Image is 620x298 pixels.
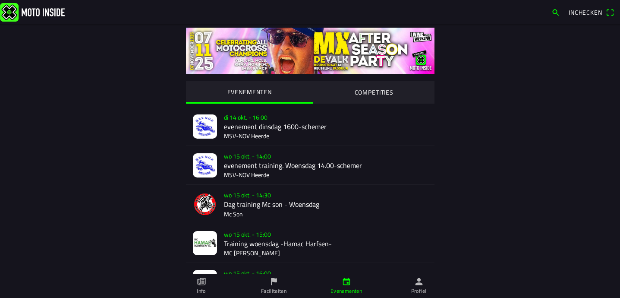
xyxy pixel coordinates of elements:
[186,81,313,104] ion-segment-button: EVENEMENTEN
[193,231,217,255] img: 5X6WuV9pb2prQnIhzLpXUpBPXTUNHyykgkgGaKby.jpg
[261,287,286,295] ion-label: Faciliteiten
[569,8,602,17] span: Inchecken
[197,287,205,295] ion-label: Info
[414,277,424,286] ion-icon: person
[186,146,434,185] a: wo 15 okt. - 14:00evenement training. Woensdag 14.00-schemerMSV-NOV Heerde
[193,270,217,294] img: AD4QR5DtnuMsJYzQKwTj7GfUAWIlUphKJqkHMQiQ.jpg
[193,114,217,139] img: 8otHdgWNiWiv86l2cIBVDTy5ZfK9oXG2EpKE60K8.jpg
[186,28,434,74] img: yS2mQ5x6lEcu9W3BfYyVKNTZoCZvkN0rRC6TzDTC.jpg
[193,153,217,178] img: Wf92H8xEdXHY0WFtDOsQi2FqqadCvBFNashnPwVr.jpg
[193,192,217,216] img: sfRBxcGZmvZ0K6QUyq9TbY0sbKJYVDoKWVN9jkDZ.png
[269,277,279,286] ion-icon: flag
[197,277,206,286] ion-icon: paper
[186,107,434,146] a: di 14 okt. - 16:00evenement dinsdag 1600-schemerMSV-NOV Heerde
[564,5,618,19] a: Incheckenqr scanner
[411,287,427,295] ion-label: Profiel
[547,5,564,19] a: search
[186,224,434,263] a: wo 15 okt. - 15:00Training woensdag -Hamac Harfsen-MC [PERSON_NAME]
[313,81,434,104] ion-segment-button: COMPETITIES
[330,287,362,295] ion-label: Evenementen
[186,185,434,224] a: wo 15 okt. - 14:30Dag training Mc son - WoensdagMc Son
[342,277,351,286] ion-icon: calendar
